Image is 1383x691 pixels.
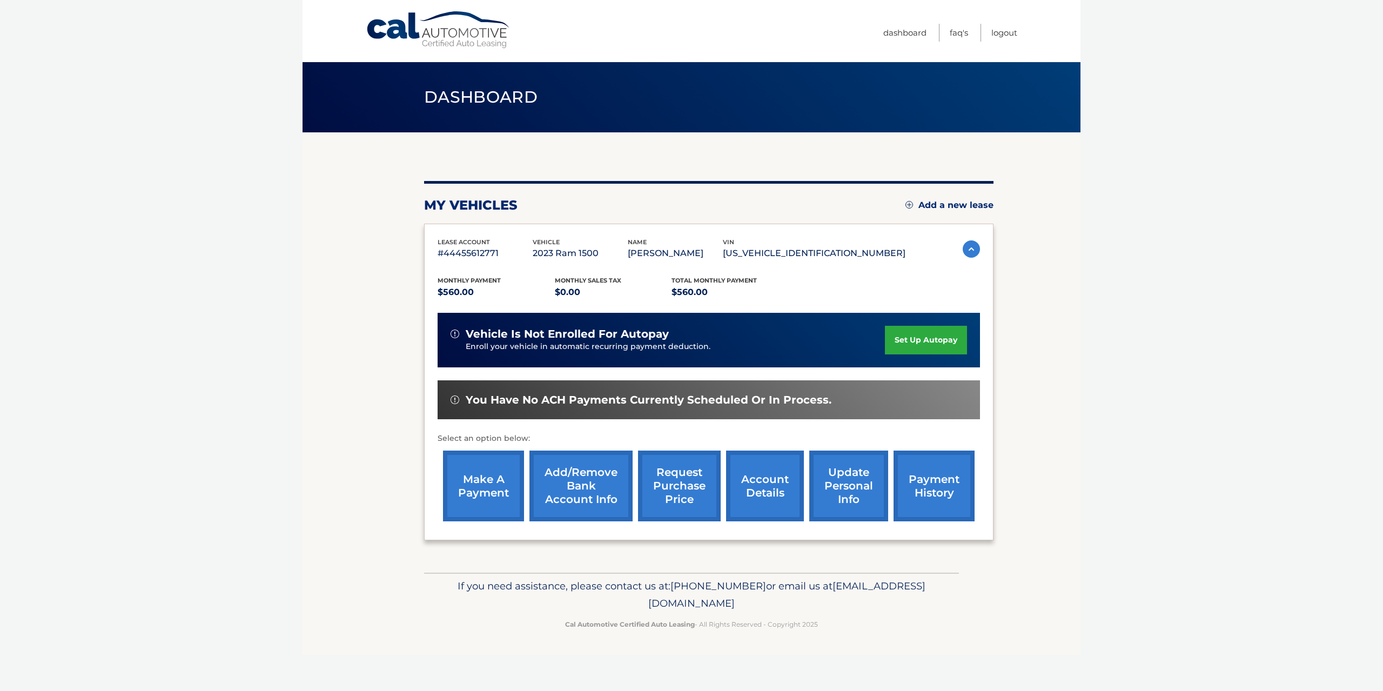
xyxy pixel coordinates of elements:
[672,285,789,300] p: $560.00
[565,620,695,628] strong: Cal Automotive Certified Auto Leasing
[443,451,524,521] a: make a payment
[809,451,888,521] a: update personal info
[905,201,913,209] img: add.svg
[533,246,628,261] p: 2023 Ram 1500
[963,240,980,258] img: accordion-active.svg
[991,24,1017,42] a: Logout
[638,451,721,521] a: request purchase price
[466,327,669,341] span: vehicle is not enrolled for autopay
[451,330,459,338] img: alert-white.svg
[431,578,952,612] p: If you need assistance, please contact us at: or email us at
[438,432,980,445] p: Select an option below:
[451,395,459,404] img: alert-white.svg
[431,619,952,630] p: - All Rights Reserved - Copyright 2025
[529,451,633,521] a: Add/Remove bank account info
[366,11,512,49] a: Cal Automotive
[438,238,490,246] span: lease account
[628,238,647,246] span: name
[438,277,501,284] span: Monthly Payment
[723,246,905,261] p: [US_VEHICLE_IDENTIFICATION_NUMBER]
[672,277,757,284] span: Total Monthly Payment
[905,200,993,211] a: Add a new lease
[466,341,885,353] p: Enroll your vehicle in automatic recurring payment deduction.
[438,285,555,300] p: $560.00
[533,238,560,246] span: vehicle
[424,87,538,107] span: Dashboard
[726,451,804,521] a: account details
[438,246,533,261] p: #44455612771
[885,326,967,354] a: set up autopay
[883,24,927,42] a: Dashboard
[670,580,766,592] span: [PHONE_NUMBER]
[555,277,621,284] span: Monthly sales Tax
[424,197,518,213] h2: my vehicles
[894,451,975,521] a: payment history
[555,285,672,300] p: $0.00
[950,24,968,42] a: FAQ's
[723,238,734,246] span: vin
[466,393,831,407] span: You have no ACH payments currently scheduled or in process.
[648,580,925,609] span: [EMAIL_ADDRESS][DOMAIN_NAME]
[628,246,723,261] p: [PERSON_NAME]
